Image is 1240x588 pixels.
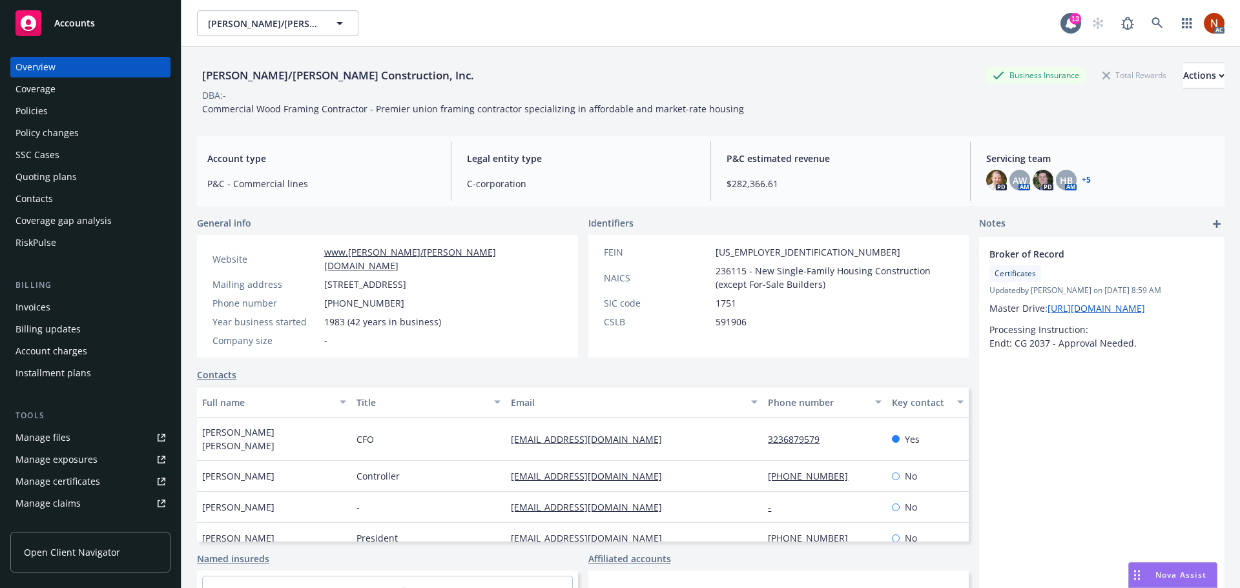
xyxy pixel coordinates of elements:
span: Nova Assist [1155,569,1206,580]
a: www.[PERSON_NAME]/[PERSON_NAME][DOMAIN_NAME] [324,246,496,272]
div: SSC Cases [15,145,59,165]
a: [EMAIL_ADDRESS][DOMAIN_NAME] [511,532,672,544]
img: photo [986,170,1007,190]
div: Total Rewards [1096,67,1173,83]
span: P&C - Commercial lines [207,177,435,190]
span: Legal entity type [467,152,695,165]
span: C-corporation [467,177,695,190]
a: Accounts [10,5,170,41]
button: Full name [197,387,351,418]
div: Coverage gap analysis [15,210,112,231]
div: Full name [202,396,332,409]
a: [EMAIL_ADDRESS][DOMAIN_NAME] [511,501,672,513]
span: [STREET_ADDRESS] [324,278,406,291]
a: Start snowing [1085,10,1111,36]
span: [PERSON_NAME]/[PERSON_NAME] Construction, Inc. [208,17,320,30]
a: Billing updates [10,319,170,340]
span: [PERSON_NAME] [202,469,274,483]
button: Phone number [763,387,886,418]
div: Business Insurance [986,67,1086,83]
a: RiskPulse [10,232,170,253]
span: Servicing team [986,152,1214,165]
span: [US_EMPLOYER_IDENTIFICATION_NUMBER] [716,245,900,259]
span: 1983 (42 years in business) [324,315,441,329]
div: Mailing address [212,278,319,291]
div: Quoting plans [15,167,77,187]
a: Account charges [10,341,170,361]
button: [PERSON_NAME]/[PERSON_NAME] Construction, Inc. [197,10,358,36]
span: [PERSON_NAME] [202,531,274,545]
div: Manage BORs [15,515,76,536]
a: Manage certificates [10,471,170,492]
div: Year business started [212,315,319,329]
a: Manage exposures [10,449,170,470]
div: Overview [15,57,56,77]
div: Broker of RecordCertificatesUpdatedby [PERSON_NAME] on [DATE] 8:59 AMMaster Drive:[URL][DOMAIN_NA... [979,237,1224,360]
div: Key contact [892,396,949,409]
a: Named insureds [197,552,269,565]
span: Open Client Navigator [24,545,120,559]
div: Manage files [15,427,70,448]
span: 591906 [716,315,747,329]
div: CSLB [604,315,710,329]
div: Installment plans [15,363,91,383]
div: Phone number [768,396,867,409]
div: Billing updates [15,319,81,340]
span: Account type [207,152,435,165]
span: [PHONE_NUMBER] [324,296,404,310]
a: Report a Bug [1115,10,1141,36]
a: Affiliated accounts [588,552,671,565]
button: Title [351,387,506,418]
span: Broker of Record [989,247,1181,261]
div: Manage exposures [15,449,98,470]
div: FEIN [604,245,710,259]
a: add [1209,216,1224,232]
a: Quoting plans [10,167,170,187]
span: Accounts [54,18,95,28]
a: Policies [10,101,170,121]
button: Key contact [887,387,969,418]
div: Invoices [15,297,50,318]
a: Contacts [197,368,236,381]
a: [PHONE_NUMBER] [768,470,858,482]
div: Policy changes [15,123,79,143]
span: CFO [356,432,374,446]
div: 13 [1069,13,1081,25]
div: Coverage [15,79,56,99]
div: Tools [10,409,170,422]
div: Website [212,252,319,266]
span: Yes [905,432,920,446]
span: Identifiers [588,216,634,230]
span: HB [1060,174,1073,187]
div: NAICS [604,271,710,285]
span: No [905,469,917,483]
span: Certificates [995,268,1036,279]
div: Billing [10,279,170,292]
span: Updated by [PERSON_NAME] on [DATE] 8:59 AM [989,285,1214,296]
p: Master Drive: [989,301,1214,315]
div: Account charges [15,341,87,361]
a: Switch app [1174,10,1200,36]
p: Processing Instruction: Endt: CG 2037 - Approval Needed. [989,323,1214,350]
a: [PHONE_NUMBER] [768,532,858,544]
a: Search [1144,10,1170,36]
a: Contacts [10,188,170,209]
a: [EMAIL_ADDRESS][DOMAIN_NAME] [511,433,672,445]
span: AW [1013,174,1027,187]
a: - [768,501,781,513]
span: - [324,334,327,347]
span: President [356,531,398,545]
span: - [356,500,360,514]
div: Manage certificates [15,471,100,492]
span: 236115 - New Single-Family Housing Construction (except For-Sale Builders) [716,264,954,291]
div: Company size [212,334,319,347]
span: 1751 [716,296,736,310]
span: [PERSON_NAME] [202,500,274,514]
a: Invoices [10,297,170,318]
div: Phone number [212,296,319,310]
span: Notes [979,216,1006,232]
div: Title [356,396,486,409]
span: No [905,500,917,514]
a: +5 [1082,176,1091,184]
